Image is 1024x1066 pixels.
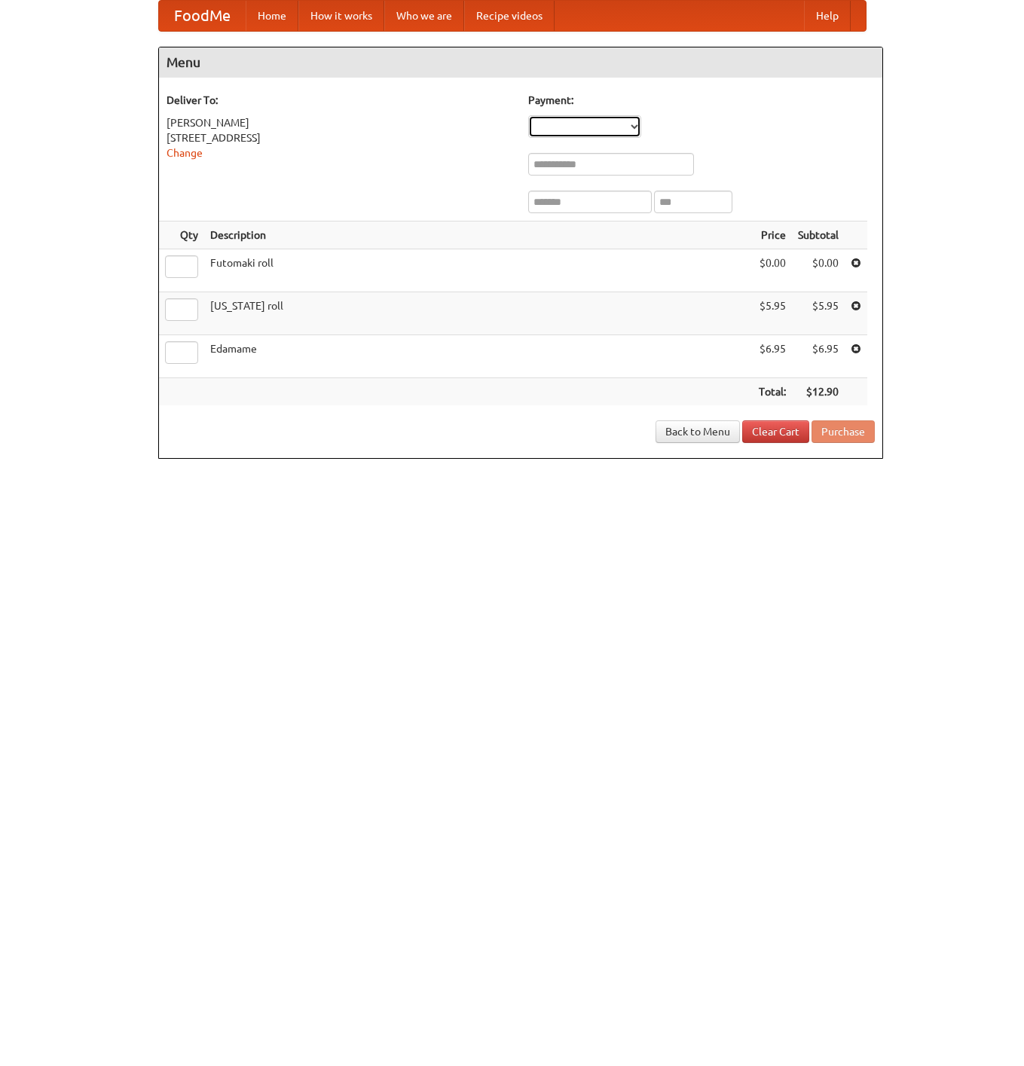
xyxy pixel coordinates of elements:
td: $5.95 [792,292,845,335]
div: [STREET_ADDRESS] [167,130,513,145]
div: [PERSON_NAME] [167,115,513,130]
button: Purchase [812,420,875,443]
td: $6.95 [753,335,792,378]
td: $0.00 [792,249,845,292]
td: $0.00 [753,249,792,292]
h5: Deliver To: [167,93,513,108]
h4: Menu [159,47,882,78]
a: Change [167,147,203,159]
a: Recipe videos [464,1,555,31]
a: Who we are [384,1,464,31]
a: Clear Cart [742,420,809,443]
th: Subtotal [792,221,845,249]
a: FoodMe [159,1,246,31]
a: How it works [298,1,384,31]
th: Qty [159,221,204,249]
td: $5.95 [753,292,792,335]
td: Futomaki roll [204,249,753,292]
td: [US_STATE] roll [204,292,753,335]
th: Total: [753,378,792,406]
a: Help [804,1,851,31]
a: Home [246,1,298,31]
h5: Payment: [528,93,875,108]
td: $6.95 [792,335,845,378]
th: Description [204,221,753,249]
a: Back to Menu [656,420,740,443]
td: Edamame [204,335,753,378]
th: $12.90 [792,378,845,406]
th: Price [753,221,792,249]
